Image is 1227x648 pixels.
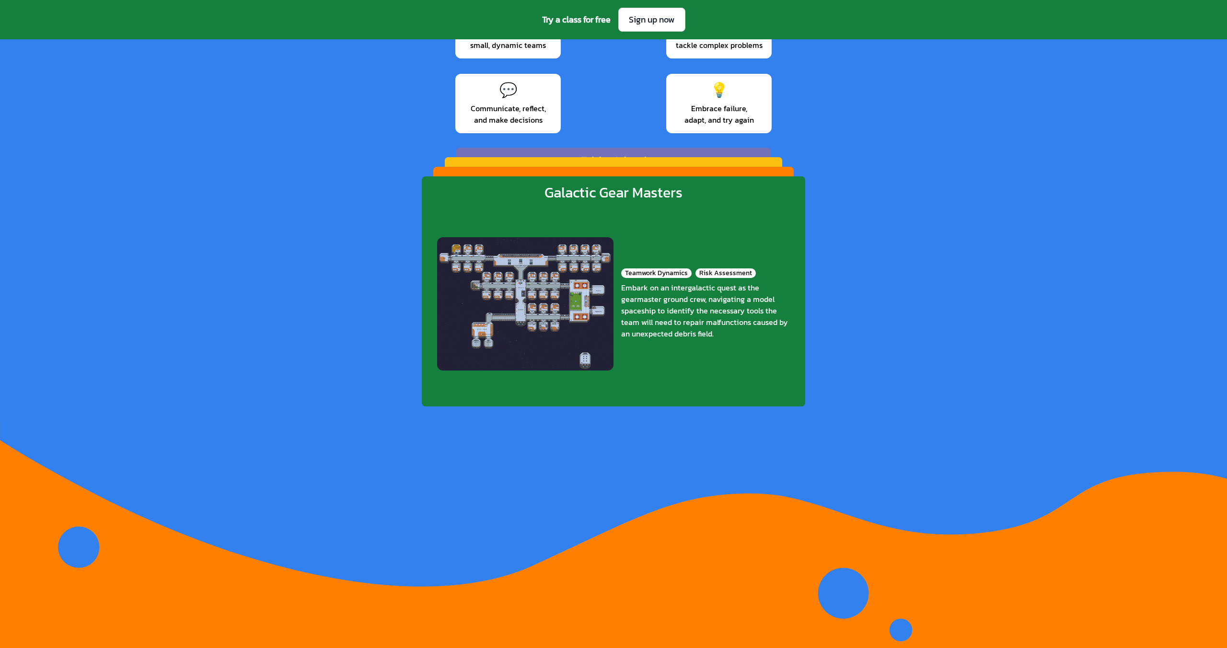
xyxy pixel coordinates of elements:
div: Ethics Island [580,154,647,168]
span: Learn how to work in small, dynamic teams [463,28,553,51]
span: Try a class for free [542,13,611,26]
div: 💬 [499,81,517,99]
span: Communicate, reflect, and make decisions [463,103,553,126]
div: 💡 [710,81,728,99]
div: Teamwork Dynamics [621,268,692,278]
div: Countdown Challenge [552,164,674,179]
div: Risk Assessment [695,268,756,278]
span: Embrace failure, adapt, and try again [674,103,764,126]
div: Embark on an intergalactic quest as the gearmaster ground crew, navigating a model spaceship to i... [621,282,790,339]
div: Riddle Racers [573,174,654,190]
div: Galactic Gear Masters [544,184,683,201]
span: Identify, break down, and tackle complex problems [674,28,764,51]
a: Sign up now [618,8,685,32]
